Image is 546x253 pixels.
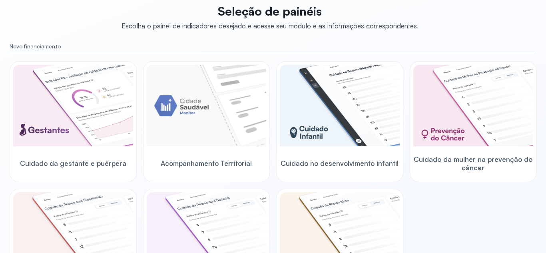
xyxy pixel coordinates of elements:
[147,65,267,146] img: placeholder-module-ilustration.png
[20,159,126,167] span: Cuidado da gestante e puérpera
[122,22,418,30] div: Escolha o painel de indicadores desejado e acesse seu módulo e as informações correspondentes.
[122,4,418,18] p: Seleção de painéis
[13,65,133,146] img: pregnants.png
[413,65,533,146] img: woman-cancer-prevention-care.png
[280,65,400,146] img: child-development.png
[10,43,536,50] small: Novo financiamento
[161,159,252,167] span: Acompanhamento Territorial
[281,159,399,167] span: Cuidado no desenvolvimento infantil
[413,155,533,172] span: Cuidado da mulher na prevenção do câncer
